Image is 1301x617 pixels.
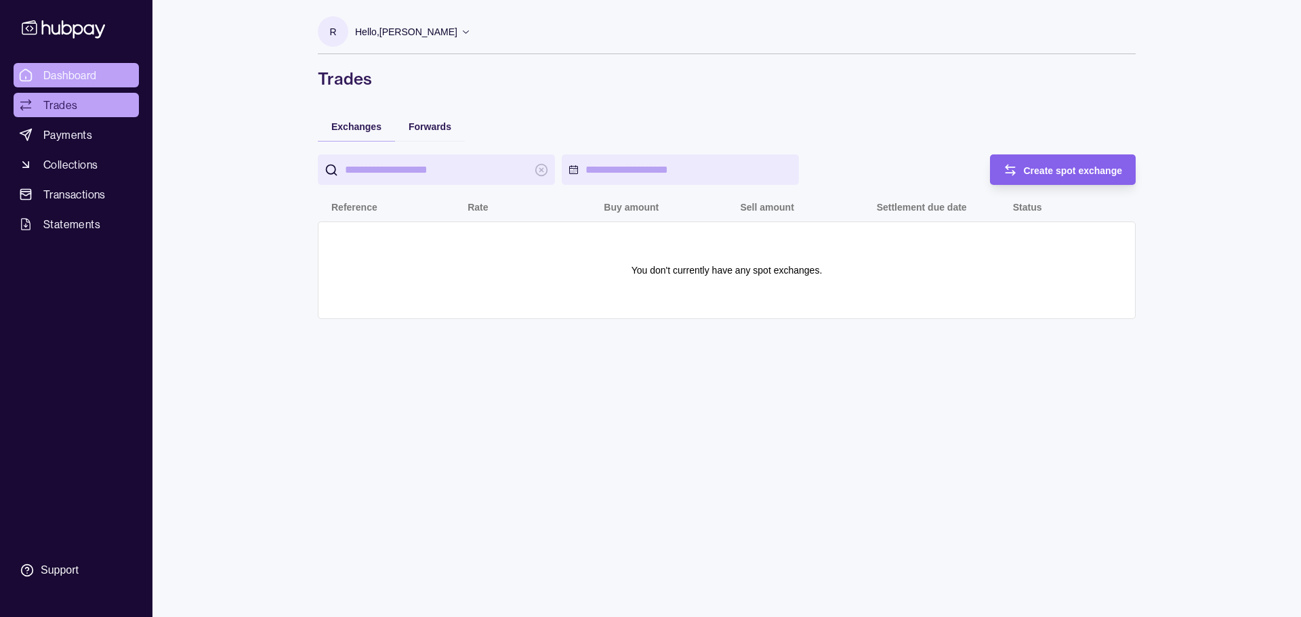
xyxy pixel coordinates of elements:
input: search [345,154,528,185]
span: Dashboard [43,67,97,83]
a: Trades [14,93,139,117]
button: Create spot exchange [990,154,1136,185]
p: Sell amount [740,202,793,213]
p: Status [1013,202,1042,213]
p: Rate [468,202,488,213]
span: Create spot exchange [1024,165,1123,176]
p: R [329,24,336,39]
a: Collections [14,152,139,177]
p: Settlement due date [877,202,967,213]
span: Forwards [409,121,451,132]
a: Dashboard [14,63,139,87]
a: Transactions [14,182,139,207]
span: Exchanges [331,121,381,132]
span: Payments [43,127,92,143]
p: Reference [331,202,377,213]
span: Transactions [43,186,106,203]
p: Hello, [PERSON_NAME] [355,24,457,39]
a: Payments [14,123,139,147]
a: Statements [14,212,139,236]
h1: Trades [318,68,1136,89]
span: Trades [43,97,77,113]
span: Statements [43,216,100,232]
p: You don't currently have any spot exchanges. [632,263,823,278]
p: Buy amount [604,202,659,213]
a: Support [14,556,139,584]
span: Collections [43,156,98,173]
div: Support [41,563,79,578]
